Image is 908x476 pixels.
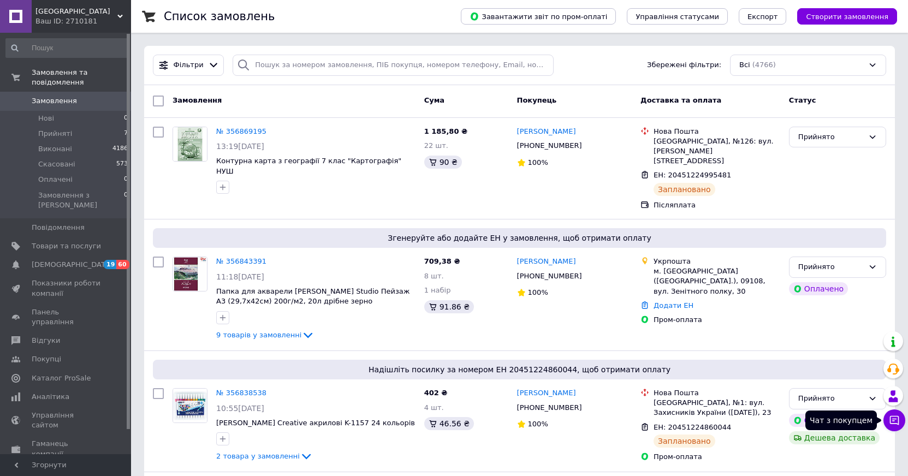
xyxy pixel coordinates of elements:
div: [PHONE_NUMBER] [515,139,584,153]
span: ЕН: 20451224860044 [654,423,731,431]
div: Післяплата [654,200,780,210]
div: Укрпошта [654,257,780,266]
span: Товари та послуги [32,241,101,251]
span: 10:55[DATE] [216,404,264,413]
button: Експорт [739,8,787,25]
span: 19 [104,260,116,269]
div: [GEOGRAPHIC_DATA], №126: вул. [PERSON_NAME][STREET_ADDRESS] [654,136,780,166]
input: Пошук [5,38,129,58]
span: Покупці [32,354,61,364]
span: Контурна карта з географії 7 клас "Картографія" НУШ [216,157,401,175]
a: [PERSON_NAME] Creative акрилові K-1157 24 кольорів [216,419,415,427]
span: Покупець [517,96,557,104]
div: 46.56 ₴ [424,417,474,430]
button: Чат з покупцем [883,409,905,431]
a: Папка для акварели [PERSON_NAME] Studio Пейзаж А3 (29,7х42см) 200г/м2, 20л дрібне зерно [216,287,410,306]
div: [PHONE_NUMBER] [515,401,584,415]
a: [PERSON_NAME] [517,388,576,398]
span: Управління сайтом [32,410,101,430]
span: Замовлення [32,96,77,106]
a: 2 товара у замовленні [216,452,313,460]
span: 709,38 ₴ [424,257,460,265]
button: Управління статусами [627,8,728,25]
button: Завантажити звіт по пром-оплаті [461,8,616,25]
div: м. [GEOGRAPHIC_DATA] ([GEOGRAPHIC_DATA].), 09108, вул. Зенітного полку, 30 [654,266,780,296]
span: 60 [116,260,129,269]
div: Прийнято [798,261,864,273]
img: Фото товару [174,257,206,291]
span: Замовлення [173,96,222,104]
a: Фото товару [173,257,207,291]
span: 0 [124,175,128,185]
span: Виконані [38,144,72,154]
div: Ваш ID: 2710181 [35,16,131,26]
span: 8 шт. [424,272,444,280]
span: Скасовані [38,159,75,169]
button: Створити замовлення [797,8,897,25]
span: Згенеруйте або додайте ЕН у замовлення, щоб отримати оплату [157,233,882,243]
div: Оплачено [789,414,848,427]
span: Відгуки [32,336,60,346]
span: Букварь [35,7,117,16]
div: [PHONE_NUMBER] [515,269,584,283]
a: № 356869195 [216,127,266,135]
span: Прийняті [38,129,72,139]
div: Пром-оплата [654,452,780,462]
span: 11:18[DATE] [216,272,264,281]
span: Збережені фільтри: [647,60,721,70]
span: Управління статусами [636,13,719,21]
span: Оплачені [38,175,73,185]
span: 7 [124,129,128,139]
div: Пром-оплата [654,315,780,325]
span: Каталог ProSale [32,373,91,383]
div: [GEOGRAPHIC_DATA], №1: вул. Захисників України ([DATE]), 23 [654,398,780,418]
img: Фото товару [173,127,207,161]
span: 402 ₴ [424,389,448,397]
div: Дешева доставка [789,431,880,444]
span: 13:19[DATE] [216,142,264,151]
div: 91.86 ₴ [424,300,474,313]
span: Гаманець компанії [32,439,101,459]
a: Фото товару [173,127,207,162]
a: № 356838538 [216,389,266,397]
div: Заплановано [654,183,715,196]
span: 100% [528,158,548,166]
span: 4 шт. [424,403,444,412]
img: Фото товару [173,389,207,423]
span: Експорт [747,13,778,21]
span: Аналітика [32,392,69,402]
div: Прийнято [798,393,864,404]
input: Пошук за номером замовлення, ПІБ покупця, номером телефону, Email, номером накладної [233,55,554,76]
a: 9 товарів у замовленні [216,331,314,339]
a: Фото товару [173,388,207,423]
span: Створити замовлення [806,13,888,21]
span: 2 товара у замовленні [216,452,300,460]
span: 100% [528,288,548,296]
span: 100% [528,420,548,428]
span: Надішліть посилку за номером ЕН 20451224860044, щоб отримати оплату [157,364,882,375]
span: Повідомлення [32,223,85,233]
span: 1 185,80 ₴ [424,127,467,135]
a: [PERSON_NAME] [517,127,576,137]
a: Додати ЕН [654,301,693,310]
a: Створити замовлення [786,12,897,20]
span: 9 товарів у замовленні [216,331,301,339]
span: Завантажити звіт по пром-оплаті [470,11,607,21]
span: [DEMOGRAPHIC_DATA] [32,260,112,270]
span: Cума [424,96,444,104]
span: 4186 [112,144,128,154]
span: 1 набір [424,286,451,294]
span: 573 [116,159,128,169]
span: (4766) [752,61,776,69]
span: Всі [739,60,750,70]
span: Доставка та оплата [640,96,721,104]
span: Замовлення з [PERSON_NAME] [38,191,124,210]
span: ЕН: 20451224995481 [654,171,731,179]
span: Нові [38,114,54,123]
div: Нова Пошта [654,127,780,136]
div: 90 ₴ [424,156,462,169]
a: № 356843391 [216,257,266,265]
div: Чат з покупцем [805,410,877,430]
span: 0 [124,191,128,210]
